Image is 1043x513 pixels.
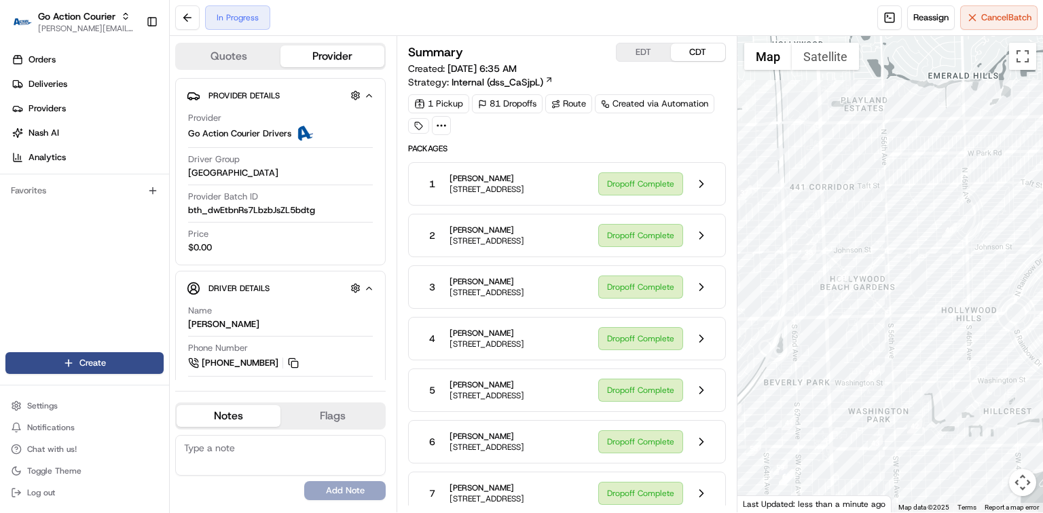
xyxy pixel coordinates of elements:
[27,400,58,411] span: Settings
[5,440,164,459] button: Chat with us!
[960,5,1038,30] button: CancelBatch
[450,173,524,184] span: [PERSON_NAME]
[5,98,169,119] a: Providers
[835,270,849,285] div: 39
[5,122,169,144] a: Nash AI
[177,405,280,427] button: Notes
[782,415,797,430] div: 44
[188,305,212,317] span: Name
[472,94,543,113] div: 81 Dropoffs
[429,229,435,242] span: 2
[208,90,280,101] span: Provider Details
[5,352,164,374] button: Create
[38,9,115,23] button: Go Action Courier
[29,54,56,66] span: Orders
[957,503,976,511] a: Terms (opens in new tab)
[450,493,524,504] span: [STREET_ADDRESS]
[737,495,892,512] div: Last Updated: less than a minute ago
[450,235,524,246] span: [STREET_ADDRESS]
[280,405,384,427] button: Flags
[452,75,543,89] span: Internal (dss_CaSjpL)
[208,283,270,294] span: Driver Details
[5,147,169,168] a: Analytics
[450,482,524,493] span: [PERSON_NAME]
[981,12,1031,24] span: Cancel Batch
[188,153,240,166] span: Driver Group
[450,328,524,339] span: [PERSON_NAME]
[452,75,553,89] a: Internal (dss_CaSjpL)
[429,383,435,397] span: 5
[29,78,67,90] span: Deliveries
[450,431,524,442] span: [PERSON_NAME]
[408,143,726,154] span: Packages
[188,128,291,140] span: Go Action Courier Drivers
[737,185,752,200] div: 37
[447,62,517,75] span: [DATE] 6:35 AM
[779,469,794,484] div: 61
[868,436,883,451] div: 43
[746,441,761,456] div: 58
[29,102,66,115] span: Providers
[907,5,955,30] button: Reassign
[792,43,859,70] button: Show satellite imagery
[27,444,77,455] span: Chat with us!
[671,43,725,61] button: CDT
[177,45,280,67] button: Quotes
[1009,469,1036,496] button: Map camera controls
[450,225,524,235] span: [PERSON_NAME]
[202,357,278,369] span: [PHONE_NUMBER]
[408,94,469,113] div: 1 Pickup
[188,356,301,370] a: [PHONE_NUMBER]
[942,223,957,237] div: 40
[450,339,524,349] span: [STREET_ADDRESS]
[450,442,524,453] span: [STREET_ADDRESS]
[898,503,949,511] span: Map data ©2025
[5,418,164,437] button: Notifications
[297,126,313,142] img: ActionCourier.png
[188,228,208,240] span: Price
[27,465,81,476] span: Toggle Theme
[450,390,524,401] span: [STREET_ADDRESS]
[79,357,106,369] span: Create
[38,23,135,34] span: [PERSON_NAME][EMAIL_ADDRESS][PERSON_NAME][DOMAIN_NAME]
[188,242,212,254] span: $0.00
[188,112,221,124] span: Provider
[188,342,248,354] span: Phone Number
[741,495,786,512] a: Open this area in Google Maps (opens a new window)
[450,276,524,287] span: [PERSON_NAME]
[429,487,435,500] span: 7
[545,94,592,113] a: Route
[188,204,315,216] span: bth_dwEtbnRs7LbzbJsZL5bdtg
[188,167,278,179] span: [GEOGRAPHIC_DATA]
[741,495,786,512] img: Google
[5,461,164,480] button: Toggle Theme
[429,435,435,449] span: 6
[408,62,517,75] span: Created:
[744,43,792,70] button: Show street map
[5,49,169,71] a: Orders
[907,419,922,434] div: 42
[5,483,164,502] button: Log out
[280,45,384,67] button: Provider
[617,43,671,61] button: EDT
[5,5,141,38] button: Go Action CourierGo Action Courier[PERSON_NAME][EMAIL_ADDRESS][PERSON_NAME][DOMAIN_NAME]
[450,184,524,195] span: [STREET_ADDRESS]
[408,46,463,58] h3: Summary
[5,396,164,415] button: Settings
[985,503,1039,511] a: Report a map error
[188,318,259,330] div: [PERSON_NAME]
[187,84,374,107] button: Provider Details
[429,177,435,191] span: 1
[187,277,374,299] button: Driver Details
[5,73,169,95] a: Deliveries
[5,180,164,202] div: Favorites
[188,191,258,203] span: Provider Batch ID
[11,18,33,25] img: Go Action Courier
[29,151,66,164] span: Analytics
[450,287,524,298] span: [STREET_ADDRESS]
[429,332,435,345] span: 4
[773,460,788,475] div: 59
[408,75,553,89] div: Strategy:
[1009,43,1036,70] button: Toggle fullscreen view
